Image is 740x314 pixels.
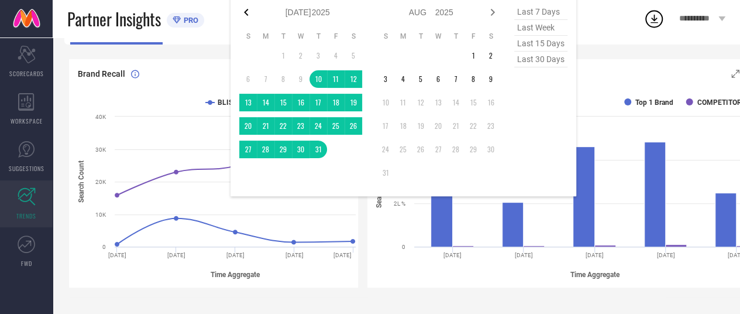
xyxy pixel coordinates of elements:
td: Tue Jul 29 2025 [274,141,292,158]
td: Thu Aug 21 2025 [447,117,464,135]
td: Mon Aug 11 2025 [394,94,412,111]
span: FWD [21,259,32,268]
text: BLISSCLUB [218,98,255,107]
td: Tue Jul 08 2025 [274,70,292,88]
td: Mon Jul 07 2025 [257,70,274,88]
td: Thu Jul 10 2025 [309,70,327,88]
td: Fri Jul 18 2025 [327,94,345,111]
td: Fri Aug 22 2025 [464,117,482,135]
text: [DATE] [333,252,352,258]
text: [DATE] [226,252,245,258]
th: Wednesday [292,32,309,41]
th: Monday [394,32,412,41]
td: Sat Jul 26 2025 [345,117,362,135]
td: Wed Aug 27 2025 [429,141,447,158]
td: Thu Aug 07 2025 [447,70,464,88]
td: Mon Jul 28 2025 [257,141,274,158]
td: Sun Jul 27 2025 [239,141,257,158]
text: 10K [95,211,106,218]
td: Sun Jul 20 2025 [239,117,257,135]
th: Tuesday [412,32,429,41]
td: Thu Jul 17 2025 [309,94,327,111]
td: Sat Jul 12 2025 [345,70,362,88]
td: Wed Jul 09 2025 [292,70,309,88]
text: [DATE] [285,252,303,258]
text: 0 [402,244,405,250]
text: [DATE] [108,252,126,258]
span: WORKSPACE [11,117,43,125]
th: Saturday [345,32,362,41]
text: Top 1 Brand [635,98,673,107]
div: Open download list [643,8,665,29]
th: Wednesday [429,32,447,41]
td: Wed Aug 13 2025 [429,94,447,111]
th: Monday [257,32,274,41]
td: Fri Aug 29 2025 [464,141,482,158]
td: Wed Aug 20 2025 [429,117,447,135]
td: Wed Jul 30 2025 [292,141,309,158]
th: Saturday [482,32,500,41]
span: Brand Recall [78,69,125,78]
td: Tue Jul 22 2025 [274,117,292,135]
text: 2L % [394,200,405,207]
text: [DATE] [515,252,533,258]
tspan: Time Aggregate [570,271,620,279]
span: PRO [181,16,198,25]
svg: Zoom [731,70,739,78]
th: Thursday [447,32,464,41]
th: Friday [327,32,345,41]
tspan: Time Aggregate [211,271,260,279]
text: [DATE] [586,252,604,258]
div: Previous month [239,5,253,19]
td: Mon Jul 21 2025 [257,117,274,135]
td: Fri Aug 15 2025 [464,94,482,111]
span: last week [514,20,567,36]
td: Sun Jul 06 2025 [239,70,257,88]
text: 0 [102,244,106,250]
td: Fri Jul 04 2025 [327,47,345,64]
td: Wed Jul 16 2025 [292,94,309,111]
td: Sat Aug 16 2025 [482,94,500,111]
text: [DATE] [443,252,462,258]
td: Sun Aug 24 2025 [377,141,394,158]
td: Mon Jul 14 2025 [257,94,274,111]
text: 20K [95,179,106,185]
td: Fri Jul 25 2025 [327,117,345,135]
td: Tue Jul 01 2025 [274,47,292,64]
text: 40K [95,114,106,120]
td: Mon Aug 04 2025 [394,70,412,88]
td: Thu Aug 14 2025 [447,94,464,111]
span: last 30 days [514,52,567,67]
span: SUGGESTIONS [9,164,44,173]
th: Tuesday [274,32,292,41]
td: Sun Aug 17 2025 [377,117,394,135]
td: Thu Jul 31 2025 [309,141,327,158]
th: Friday [464,32,482,41]
text: 30K [95,146,106,153]
td: Sat Jul 05 2025 [345,47,362,64]
td: Tue Aug 19 2025 [412,117,429,135]
td: Mon Aug 25 2025 [394,141,412,158]
text: [DATE] [657,252,675,258]
text: [DATE] [167,252,185,258]
td: Sat Aug 02 2025 [482,47,500,64]
td: Fri Aug 08 2025 [464,70,482,88]
td: Tue Jul 15 2025 [274,94,292,111]
td: Fri Aug 01 2025 [464,47,482,64]
th: Sunday [377,32,394,41]
td: Sat Jul 19 2025 [345,94,362,111]
td: Sat Aug 23 2025 [482,117,500,135]
span: SCORECARDS [9,69,44,78]
td: Wed Aug 06 2025 [429,70,447,88]
td: Mon Aug 18 2025 [394,117,412,135]
td: Tue Aug 12 2025 [412,94,429,111]
td: Sun Aug 10 2025 [377,94,394,111]
span: TRENDS [16,211,36,220]
td: Sun Aug 03 2025 [377,70,394,88]
td: Tue Aug 05 2025 [412,70,429,88]
td: Thu Jul 24 2025 [309,117,327,135]
td: Sun Jul 13 2025 [239,94,257,111]
td: Wed Jul 02 2025 [292,47,309,64]
td: Wed Jul 23 2025 [292,117,309,135]
tspan: Search Coverage [376,155,384,208]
